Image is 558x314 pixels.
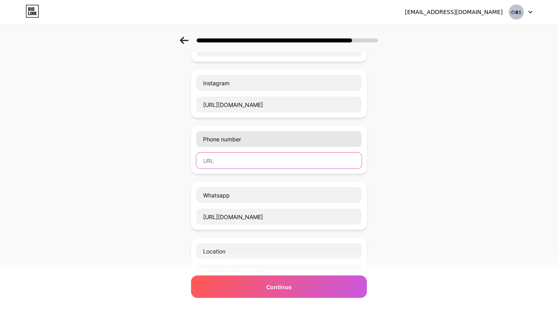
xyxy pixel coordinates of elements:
span: Continue [267,283,292,291]
input: URL [196,153,362,169]
div: + [252,294,306,310]
div: [EMAIL_ADDRESS][DOMAIN_NAME] [405,8,503,16]
input: URL [196,97,362,113]
input: Link name [196,131,362,147]
input: Link name [196,243,362,259]
input: Link name [196,187,362,203]
input: Link name [196,75,362,91]
input: URL [196,265,362,281]
input: URL [196,209,362,225]
span: Add another [264,298,298,306]
img: oms_education_center [509,4,524,20]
